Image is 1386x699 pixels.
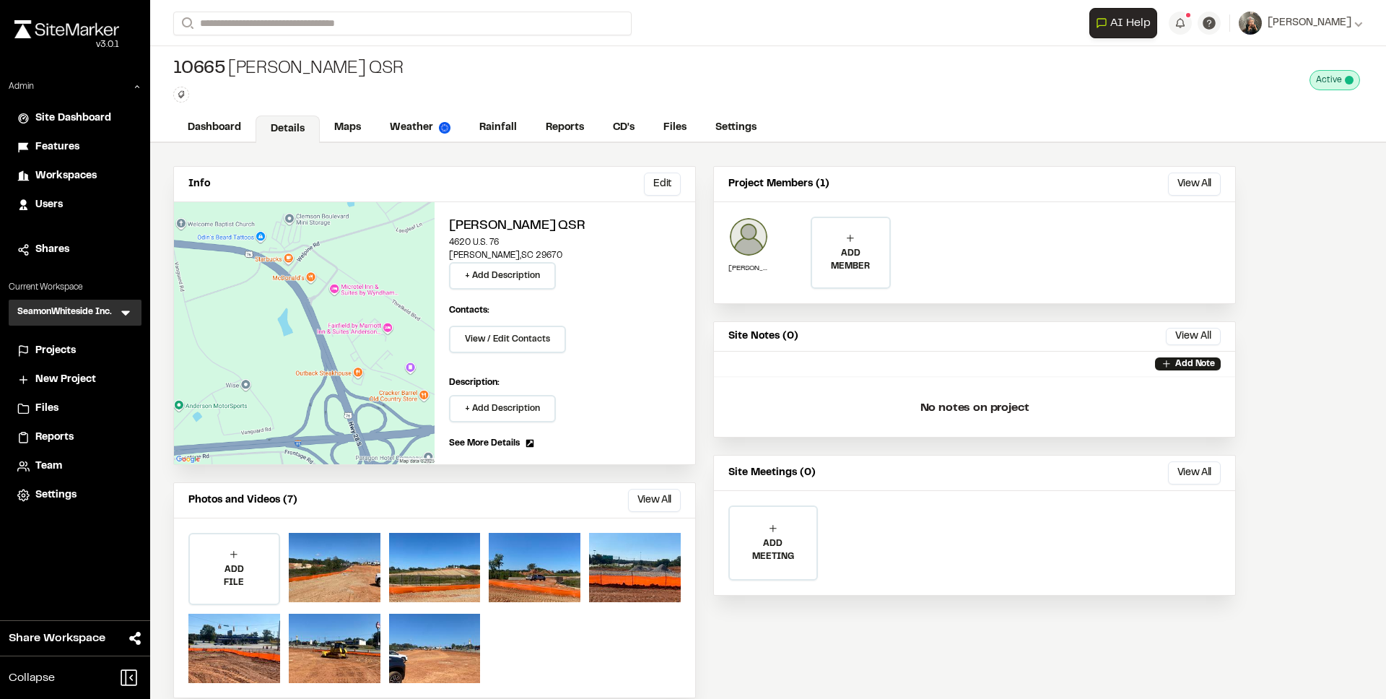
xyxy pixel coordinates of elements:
a: Settings [701,114,771,142]
button: [PERSON_NAME] [1239,12,1363,35]
span: This project is active and counting against your active project count. [1345,76,1354,84]
img: Raphael Betit [728,217,769,257]
button: + Add Description [449,395,556,422]
button: Edit Tags [173,87,189,103]
button: View All [1168,173,1221,196]
a: Maps [320,114,375,142]
p: 4620 U.S. 76 [449,236,681,249]
span: Share Workspace [9,630,105,647]
span: [PERSON_NAME] [1268,15,1351,31]
a: Dashboard [173,114,256,142]
p: Photos and Videos (7) [188,492,297,508]
a: Reports [531,114,598,142]
p: Description: [449,376,681,389]
a: Site Dashboard [17,110,133,126]
button: + Add Description [449,262,556,290]
p: Site Notes (0) [728,329,798,344]
p: No notes on project [725,385,1224,431]
p: Admin [9,80,34,93]
span: Collapse [9,669,55,687]
p: Site Meetings (0) [728,465,816,481]
span: Files [35,401,58,417]
img: rebrand.png [14,20,119,38]
span: New Project [35,372,96,388]
h2: [PERSON_NAME] QSR [449,217,681,236]
a: New Project [17,372,133,388]
div: Oh geez...please don't... [14,38,119,51]
a: Users [17,197,133,213]
a: Weather [375,114,465,142]
p: Info [188,176,210,192]
a: Files [17,401,133,417]
p: ADD MEETING [730,537,816,563]
span: Workspaces [35,168,97,184]
p: Current Workspace [9,281,141,294]
a: CD's [598,114,649,142]
p: ADD FILE [190,563,279,589]
span: Users [35,197,63,213]
span: Features [35,139,79,155]
div: This project is active and counting against your active project count. [1309,70,1360,90]
a: Projects [17,343,133,359]
span: Reports [35,430,74,446]
img: User [1239,12,1262,35]
button: View All [1168,461,1221,485]
h3: SeamonWhiteside Inc. [17,305,112,320]
a: Details [256,116,320,143]
span: 10665 [173,58,225,81]
span: AI Help [1110,14,1151,32]
p: [PERSON_NAME] , SC 29670 [449,249,681,262]
span: Settings [35,487,77,503]
img: precipai.png [439,122,450,134]
button: View All [628,489,681,512]
p: Project Members (1) [728,176,829,192]
button: Edit [644,173,681,196]
span: Site Dashboard [35,110,111,126]
a: Team [17,459,133,474]
a: Settings [17,487,133,503]
button: View / Edit Contacts [449,326,566,353]
button: Open AI Assistant [1089,8,1157,38]
a: Reports [17,430,133,446]
div: Open AI Assistant [1089,8,1163,38]
span: See More Details [449,437,520,450]
a: Shares [17,242,133,258]
span: Shares [35,242,69,258]
button: Search [173,12,199,35]
button: View All [1166,328,1221,345]
a: Rainfall [465,114,531,142]
p: [PERSON_NAME] [728,263,769,274]
p: Add Note [1175,357,1215,370]
span: Projects [35,343,76,359]
span: Active [1316,74,1342,87]
p: ADD MEMBER [812,247,889,273]
a: Files [649,114,701,142]
p: Contacts: [449,304,489,317]
div: [PERSON_NAME] QSR [173,58,404,81]
a: Features [17,139,133,155]
span: Team [35,459,62,474]
a: Workspaces [17,168,133,184]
